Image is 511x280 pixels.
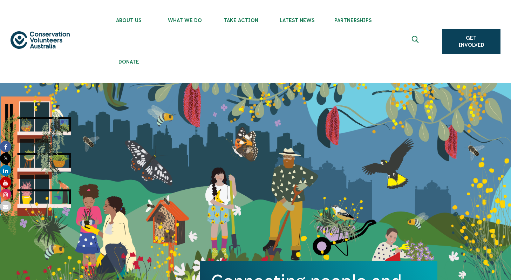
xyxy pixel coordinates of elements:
[325,18,381,23] span: Partnerships
[11,31,70,48] img: logo.svg
[101,59,157,65] span: Donate
[408,33,424,50] button: Expand search box Close search box
[269,18,325,23] span: Latest News
[101,18,157,23] span: About Us
[412,36,421,47] span: Expand search box
[213,18,269,23] span: Take Action
[442,29,500,54] a: Get Involved
[157,18,213,23] span: What We Do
